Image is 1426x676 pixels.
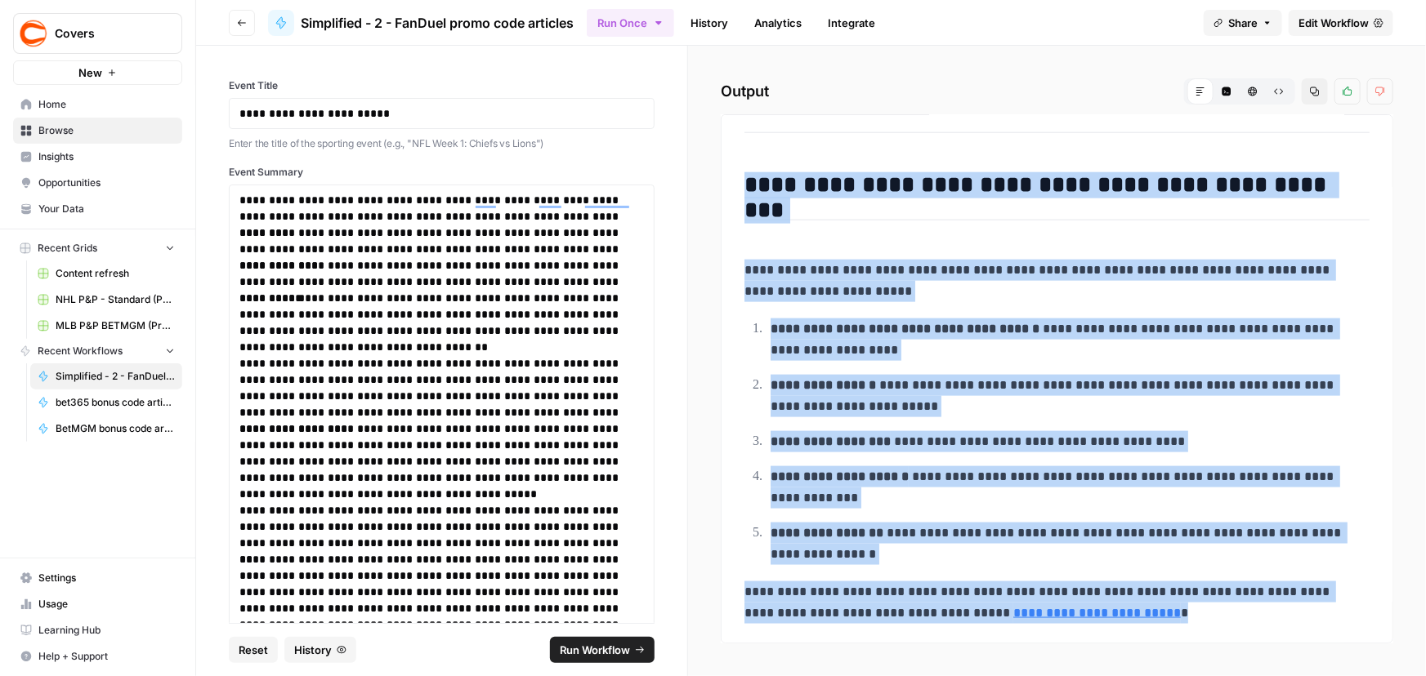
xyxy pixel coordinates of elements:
button: Recent Workflows [13,339,182,363]
span: Browse [38,123,175,138]
span: Covers [55,25,154,42]
button: New [13,60,182,85]
label: Event Title [229,78,655,93]
span: BetMGM bonus code article [56,421,175,436]
span: Learning Hub [38,623,175,638]
p: Enter the title of the sporting event (e.g., "NFL Week 1: Chiefs vs Lions") [229,136,655,152]
span: Settings [38,571,175,585]
a: History [681,10,738,36]
h2: Output [721,78,1393,105]
a: bet365 bonus code article [30,389,182,416]
img: Covers Logo [19,19,48,48]
a: Edit Workflow [1289,10,1393,36]
span: Share [1228,15,1258,31]
a: NHL P&P - Standard (Production) Grid [30,287,182,313]
button: Reset [229,637,278,663]
a: Content refresh [30,260,182,287]
span: Simplified - 2 - FanDuel promo code articles [56,369,175,384]
button: Help + Support [13,643,182,669]
span: MLB P&P BETMGM (Production) Grid (3) [56,318,175,333]
span: Edit Workflow [1299,15,1369,31]
span: Usage [38,597,175,612]
span: Recent Grids [38,241,97,256]
a: Usage [13,591,182,617]
a: Browse [13,118,182,144]
a: Insights [13,144,182,170]
label: Event Summary [229,165,655,180]
span: Run Workflow [560,642,630,658]
a: Your Data [13,196,182,222]
a: BetMGM bonus code article [30,416,182,442]
button: Run Once [587,9,674,37]
span: bet365 bonus code article [56,395,175,410]
a: Simplified - 2 - FanDuel promo code articles [30,363,182,389]
a: Settings [13,565,182,591]
a: Home [13,91,182,118]
span: Recent Workflows [38,344,123,358]
button: Share [1204,10,1282,36]
button: Workspace: Covers [13,13,182,54]
button: History [284,637,356,663]
span: Opportunities [38,176,175,190]
a: MLB P&P BETMGM (Production) Grid (3) [30,313,182,339]
a: Simplified - 2 - FanDuel promo code articles [268,10,574,36]
span: Insights [38,149,175,164]
span: Home [38,97,175,112]
button: Run Workflow [550,637,655,663]
span: NHL P&P - Standard (Production) Grid [56,292,175,307]
span: History [294,642,332,658]
a: Opportunities [13,170,182,196]
span: Help + Support [38,649,175,664]
a: Learning Hub [13,617,182,643]
span: New [78,64,102,81]
a: Analytics [744,10,811,36]
span: Simplified - 2 - FanDuel promo code articles [301,13,574,33]
span: Your Data [38,202,175,216]
span: Content refresh [56,266,175,281]
a: Integrate [818,10,885,36]
span: Reset [239,642,268,658]
button: Recent Grids [13,236,182,260]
